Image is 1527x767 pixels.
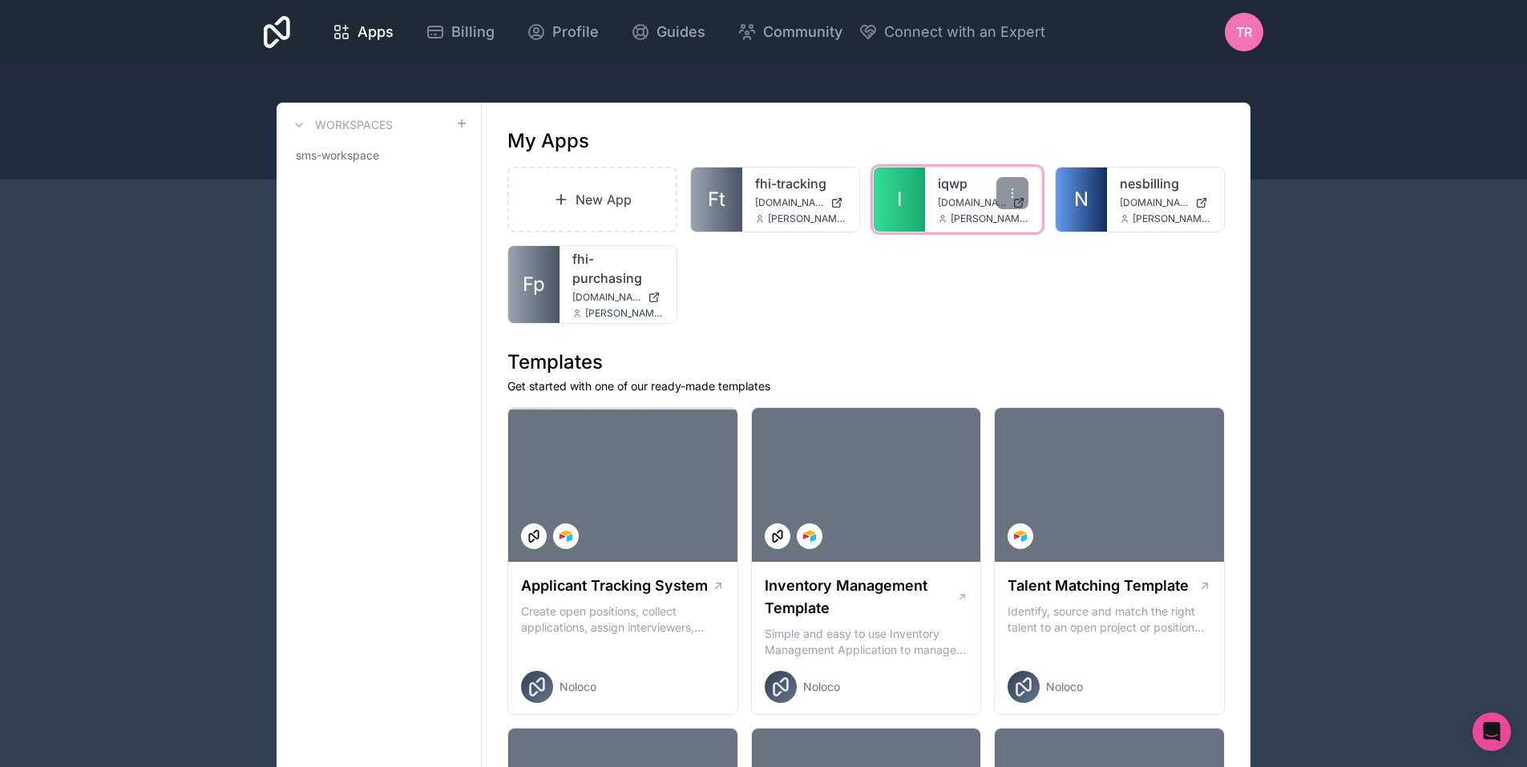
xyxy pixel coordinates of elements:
[803,530,816,543] img: Airtable Logo
[691,168,742,232] a: Ft
[315,117,393,133] h3: Workspaces
[1120,196,1211,209] a: [DOMAIN_NAME]
[552,21,599,43] span: Profile
[1056,168,1107,232] a: N
[858,21,1045,43] button: Connect with an Expert
[507,167,677,232] a: New App
[296,147,379,163] span: sms-workspace
[1008,604,1211,636] p: Identify, source and match the right talent to an open project or position with our Talent Matchi...
[708,187,725,212] span: Ft
[1120,174,1211,193] a: nesbilling
[755,174,846,193] a: fhi-tracking
[765,626,968,658] p: Simple and easy to use Inventory Management Application to manage your stock, orders and Manufact...
[938,196,1029,209] a: [DOMAIN_NAME]
[765,575,957,620] h1: Inventory Management Template
[938,196,1007,209] span: [DOMAIN_NAME]
[572,291,641,304] span: [DOMAIN_NAME]
[572,249,664,288] a: fhi-purchasing
[585,307,664,320] span: [PERSON_NAME][EMAIL_ADDRESS][DOMAIN_NAME]
[618,14,718,50] a: Guides
[559,530,572,543] img: Airtable Logo
[1014,530,1027,543] img: Airtable Logo
[1133,212,1211,225] span: [PERSON_NAME][EMAIL_ADDRESS][DOMAIN_NAME]
[507,128,589,154] h1: My Apps
[874,168,925,232] a: I
[521,604,725,636] p: Create open positions, collect applications, assign interviewers, centralise candidate feedback a...
[358,21,394,43] span: Apps
[319,14,406,50] a: Apps
[755,196,846,209] a: [DOMAIN_NAME]
[951,212,1029,225] span: [PERSON_NAME][EMAIL_ADDRESS][DOMAIN_NAME]
[289,141,468,170] a: sms-workspace
[768,212,846,225] span: [PERSON_NAME][EMAIL_ADDRESS][DOMAIN_NAME]
[523,272,545,297] span: Fp
[1120,196,1189,209] span: [DOMAIN_NAME]
[803,679,840,695] span: Noloco
[507,349,1225,375] h1: Templates
[884,21,1045,43] span: Connect with an Expert
[413,14,507,50] a: Billing
[514,14,612,50] a: Profile
[559,679,596,695] span: Noloco
[725,14,855,50] a: Community
[938,174,1029,193] a: iqwp
[897,187,902,212] span: I
[1046,679,1083,695] span: Noloco
[507,378,1225,394] p: Get started with one of our ready-made templates
[763,21,842,43] span: Community
[451,21,495,43] span: Billing
[1472,713,1511,751] div: Open Intercom Messenger
[572,291,664,304] a: [DOMAIN_NAME]
[289,115,393,135] a: Workspaces
[1008,575,1189,597] h1: Talent Matching Template
[521,575,708,597] h1: Applicant Tracking System
[656,21,705,43] span: Guides
[508,246,559,323] a: Fp
[1236,22,1252,42] span: TR
[1074,187,1089,212] span: N
[755,196,824,209] span: [DOMAIN_NAME]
